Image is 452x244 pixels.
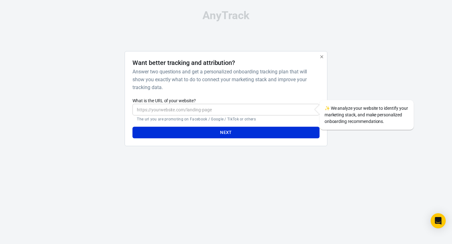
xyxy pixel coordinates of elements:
h6: Answer two questions and get a personalized onboarding tracking plan that will show you exactly w... [132,68,317,91]
input: https://yourwebsite.com/landing-page [132,104,319,115]
div: We analyze your website to identify your marketing stack, and make personalized onboarding recomm... [320,100,414,130]
h4: Want better tracking and attribution? [132,59,235,66]
p: The url you are promoting on Facebook / Google / TikTok or others [137,117,315,122]
span: sparkles [325,106,330,111]
label: What is the URL of your website? [132,98,319,104]
div: Open Intercom Messenger [431,213,446,228]
div: AnyTrack [69,10,383,21]
button: Next [132,127,319,138]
